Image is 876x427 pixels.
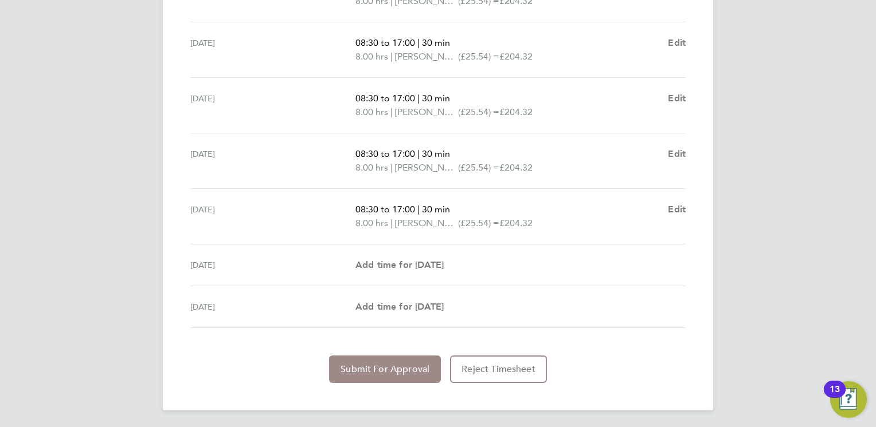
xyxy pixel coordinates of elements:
a: Add time for [DATE] [355,258,444,272]
span: Add time for [DATE] [355,301,444,312]
span: 30 min [422,37,450,48]
span: Submit For Approval [341,363,429,375]
span: £204.32 [499,162,533,173]
a: Edit [668,147,686,161]
span: £204.32 [499,51,533,62]
div: [DATE] [190,300,355,314]
a: Edit [668,92,686,105]
span: | [390,106,393,117]
div: [DATE] [190,92,355,119]
span: (£25.54) = [458,51,499,62]
span: (£25.54) = [458,218,499,228]
span: 08:30 to 17:00 [355,37,415,48]
span: 8.00 hrs [355,162,388,173]
span: 30 min [422,93,450,104]
span: £204.32 [499,218,533,228]
span: Edit [668,37,686,48]
span: 08:30 to 17:00 [355,148,415,159]
span: Edit [668,204,686,215]
span: Edit [668,93,686,104]
span: 30 min [422,204,450,215]
span: £204.32 [499,106,533,117]
div: 13 [830,389,840,404]
span: 8.00 hrs [355,51,388,62]
span: 8.00 hrs [355,218,388,228]
span: 08:30 to 17:00 [355,204,415,215]
span: [PERSON_NAME] [395,161,458,175]
span: | [417,148,420,159]
span: (£25.54) = [458,106,499,117]
a: Edit [668,36,686,50]
span: 08:30 to 17:00 [355,93,415,104]
span: [PERSON_NAME] [395,50,458,64]
span: | [390,162,393,173]
span: | [417,37,420,48]
span: | [417,204,420,215]
button: Submit For Approval [329,355,441,383]
span: 30 min [422,148,450,159]
span: (£25.54) = [458,162,499,173]
span: Reject Timesheet [462,363,535,375]
span: | [390,51,393,62]
a: Edit [668,203,686,216]
div: [DATE] [190,36,355,64]
span: [PERSON_NAME] [395,216,458,230]
div: [DATE] [190,203,355,230]
span: 8.00 hrs [355,106,388,117]
span: | [417,93,420,104]
div: [DATE] [190,147,355,175]
a: Add time for [DATE] [355,300,444,314]
span: | [390,218,393,228]
span: Add time for [DATE] [355,259,444,270]
span: [PERSON_NAME] [395,105,458,119]
div: [DATE] [190,258,355,272]
span: Edit [668,148,686,159]
button: Open Resource Center, 13 new notifications [830,381,867,418]
button: Reject Timesheet [450,355,547,383]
